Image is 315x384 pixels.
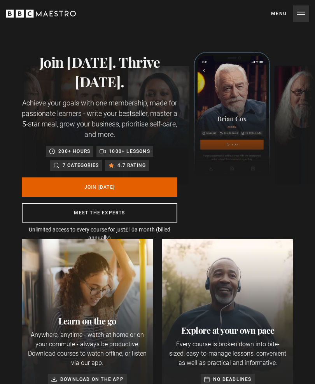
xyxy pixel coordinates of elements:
[22,203,177,223] a: Meet the experts
[109,147,150,155] p: 1000+ lessons
[6,8,76,19] svg: BBC Maestro
[28,315,147,327] h2: Learn on the go
[22,177,177,197] a: Join [DATE]
[168,324,287,337] h2: Explore at your own pace
[22,98,177,140] p: Achieve your goals with one membership, made for passionate learners - write your bestseller, mas...
[168,340,287,368] p: Every course is broken down into bite-sized, easy-to-manage lessons, convenient as well as practi...
[63,161,99,169] p: 7 categories
[117,161,146,169] p: 4.7 rating
[271,5,309,22] button: Toggle navigation
[22,52,177,91] h1: Join [DATE]. Thrive [DATE].
[213,375,251,383] p: No deadlines
[58,147,90,155] p: 200+ hours
[125,226,135,233] span: £10
[28,330,147,368] p: Anywhere, anytime - watch at home or on your commute - always be productive. Download courses to ...
[22,226,177,242] p: Unlimited access to every course for just a month (billed annually)
[60,375,124,383] p: Download on the app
